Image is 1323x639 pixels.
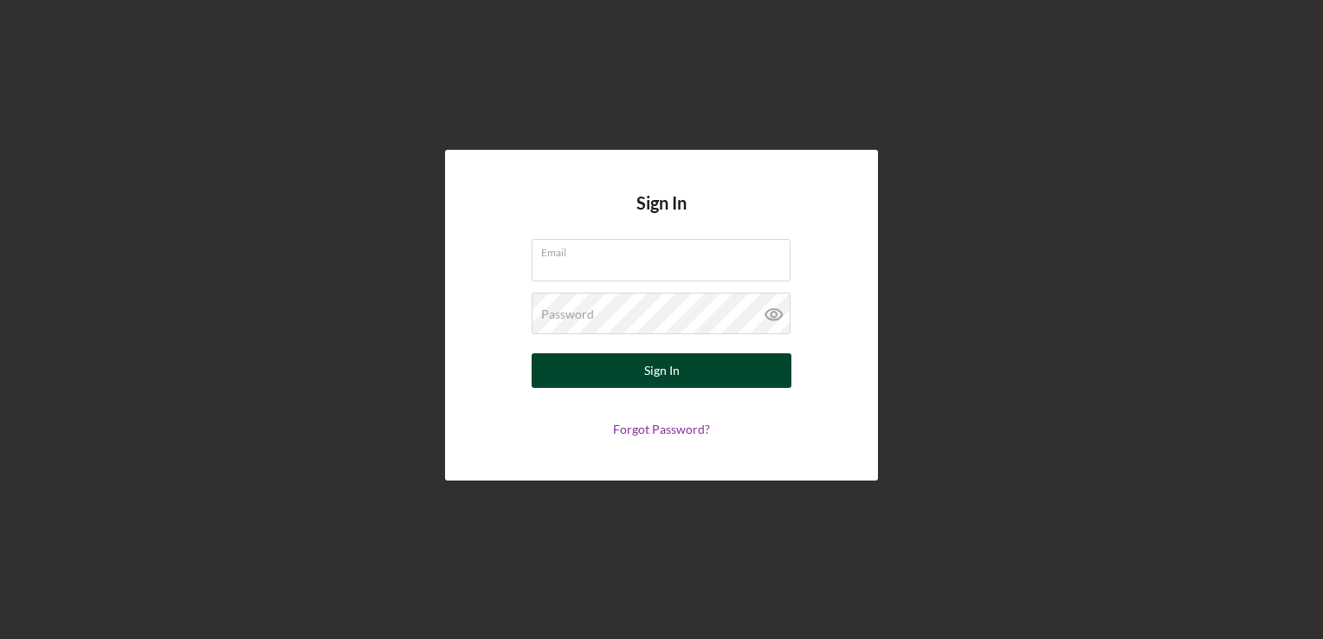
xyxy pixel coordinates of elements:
[541,240,791,259] label: Email
[532,353,791,388] button: Sign In
[636,193,687,239] h4: Sign In
[541,307,594,321] label: Password
[613,422,710,436] a: Forgot Password?
[644,353,680,388] div: Sign In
